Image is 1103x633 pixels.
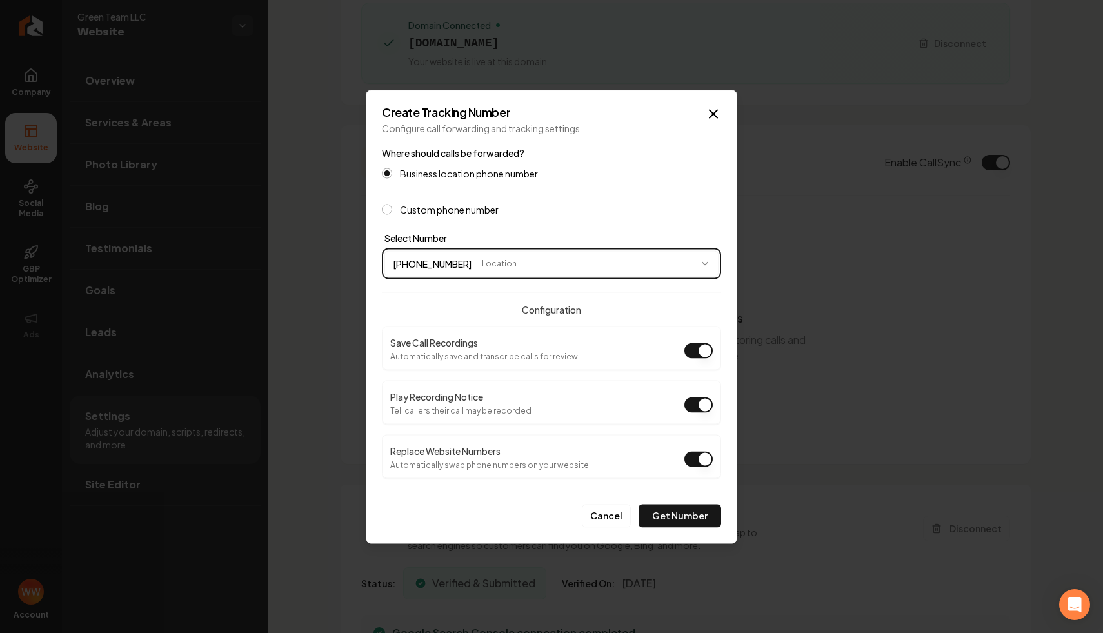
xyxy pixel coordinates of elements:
p: Tell callers their call may be recorded [390,405,532,416]
p: Automatically swap phone numbers on your website [390,459,589,470]
label: Save Call Recordings [390,336,478,348]
button: Cancel [582,504,631,527]
button: Get Number [639,504,721,527]
p: Configure call forwarding and tracking settings [382,121,721,134]
label: Custom phone number [400,205,499,214]
h4: Configuration [382,303,721,316]
label: Where should calls be forwarded? [382,146,524,158]
h2: Create Tracking Number [382,106,721,117]
label: Business location phone number [400,168,538,177]
p: Automatically save and transcribe calls for review [390,351,578,361]
label: Replace Website Numbers [390,445,501,456]
label: Select Number [384,232,447,243]
label: Play Recording Notice [390,390,483,402]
